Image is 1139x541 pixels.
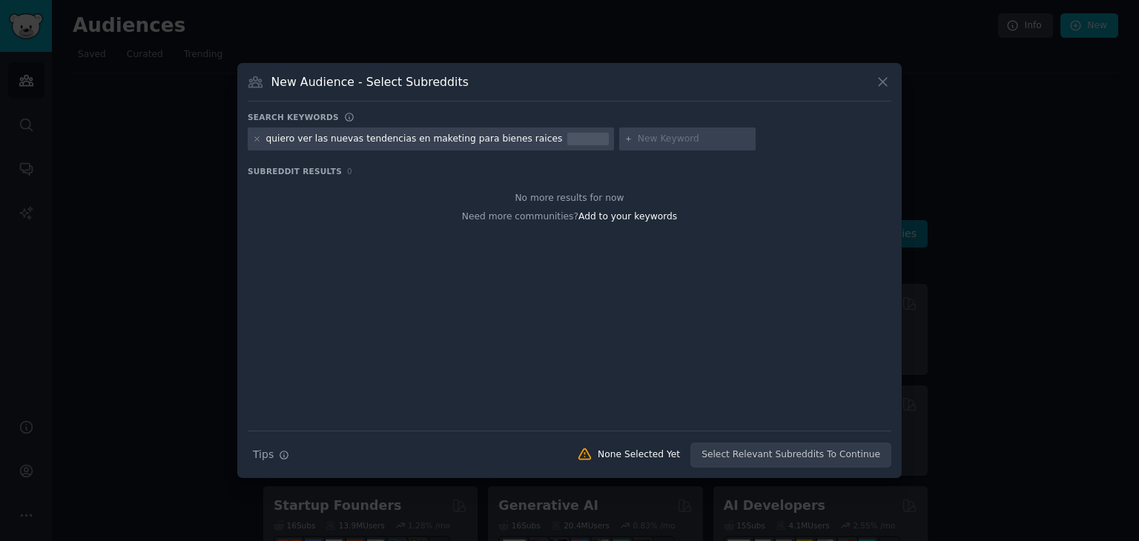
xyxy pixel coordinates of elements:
[248,166,342,176] span: Subreddit Results
[347,167,352,176] span: 0
[271,74,469,90] h3: New Audience - Select Subreddits
[266,133,563,146] div: quiero ver las nuevas tendencias en maketing para bienes raices
[248,442,294,468] button: Tips
[598,448,680,462] div: None Selected Yet
[578,211,677,222] span: Add to your keywords
[248,112,339,122] h3: Search keywords
[253,447,274,462] span: Tips
[638,133,750,146] input: New Keyword
[248,205,891,224] div: Need more communities?
[248,192,891,205] div: No more results for now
